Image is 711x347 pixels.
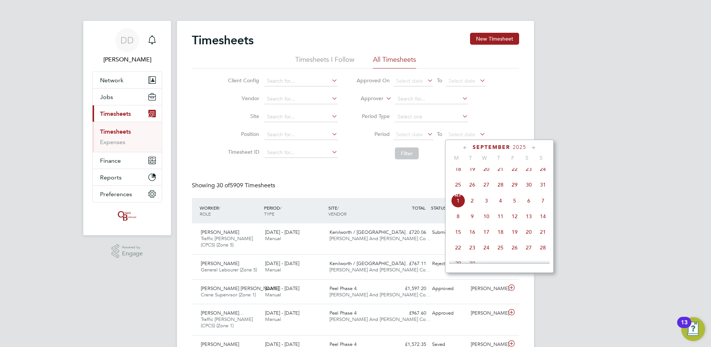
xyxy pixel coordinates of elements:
[265,285,299,292] span: [DATE] - [DATE]
[506,155,520,161] span: F
[479,178,493,192] span: 27
[451,256,465,270] span: 29
[470,33,519,45] button: New Timesheet
[536,178,550,192] span: 31
[395,112,468,122] input: Select one
[429,201,468,214] div: STATUS
[508,178,522,192] span: 29
[536,209,550,223] span: 14
[112,244,143,258] a: Powered byEngage
[201,310,244,316] span: [PERSON_NAME]…
[280,205,281,211] span: /
[429,258,468,270] div: Rejected
[451,178,465,192] span: 25
[265,267,281,273] span: Manual
[536,162,550,176] span: 24
[473,144,510,150] span: September
[120,35,134,45] span: DD
[100,174,122,181] span: Reports
[226,95,259,102] label: Vendor
[329,235,431,242] span: [PERSON_NAME] And [PERSON_NAME] Co…
[451,209,465,223] span: 8
[468,307,506,319] div: [PERSON_NAME]
[390,258,429,270] div: £767.11
[395,94,468,104] input: Search for...
[448,131,475,138] span: Select date
[479,241,493,255] span: 24
[192,33,254,48] h2: Timesheets
[262,201,326,220] div: PERIOD
[265,260,299,267] span: [DATE] - [DATE]
[465,178,479,192] span: 26
[465,162,479,176] span: 19
[92,55,162,64] span: Dalia Dimitrova
[522,194,536,208] span: 6
[508,209,522,223] span: 12
[92,210,162,222] a: Go to home page
[463,155,477,161] span: T
[329,260,410,267] span: Kenilworth / [GEOGRAPHIC_DATA]…
[265,292,281,298] span: Manual
[100,191,132,198] span: Preferences
[508,225,522,239] span: 19
[522,178,536,192] span: 30
[390,307,429,319] div: £967.60
[429,226,468,239] div: Submitted
[264,130,338,140] input: Search for...
[681,322,688,332] div: 13
[520,155,534,161] span: S
[226,77,259,84] label: Client Config
[356,113,390,120] label: Period Type
[328,211,347,217] span: VENDOR
[479,194,493,208] span: 3
[477,155,492,161] span: W
[201,235,253,248] span: Traffic [PERSON_NAME] (CPCS) (Zone 5)
[493,178,508,192] span: 28
[373,55,416,69] li: All Timesheets
[337,205,339,211] span: /
[493,225,508,239] span: 18
[201,316,253,329] span: Traffic [PERSON_NAME] (CPCS) (Zone 1)
[265,310,299,316] span: [DATE] - [DATE]
[396,131,423,138] span: Select date
[100,139,125,146] a: Expenses
[522,241,536,255] span: 27
[451,162,465,176] span: 18
[451,225,465,239] span: 15
[264,76,338,86] input: Search for...
[201,267,257,273] span: General Labourer (Zone 5)
[681,317,705,341] button: Open Resource Center, 13 new notifications
[468,283,506,295] div: [PERSON_NAME]
[295,55,354,69] li: Timesheets I Follow
[356,77,390,84] label: Approved On
[265,235,281,242] span: Manual
[522,162,536,176] span: 23
[93,169,162,185] button: Reports
[395,147,419,159] button: Filter
[536,225,550,239] span: 21
[83,21,171,235] nav: Main navigation
[92,28,162,64] a: DD[PERSON_NAME]
[435,129,444,139] span: To
[536,241,550,255] span: 28
[451,194,465,208] span: 1
[429,283,468,295] div: Approved
[329,310,357,316] span: Peel Phase 4
[226,113,259,120] label: Site
[465,241,479,255] span: 23
[435,76,444,85] span: To
[100,128,131,135] a: Timesheets
[265,229,299,235] span: [DATE] - [DATE]
[93,105,162,122] button: Timesheets
[264,112,338,122] input: Search for...
[350,95,383,102] label: Approver
[451,194,465,197] span: Sep
[93,186,162,202] button: Preferences
[326,201,391,220] div: SITE
[93,122,162,152] div: Timesheets
[200,211,211,217] span: ROLE
[508,162,522,176] span: 22
[522,209,536,223] span: 13
[265,316,281,322] span: Manual
[522,225,536,239] span: 20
